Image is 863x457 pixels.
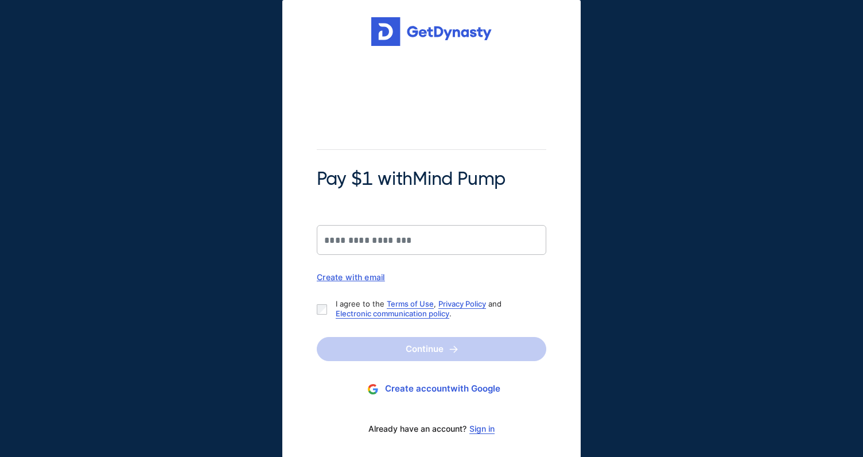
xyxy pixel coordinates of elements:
[469,424,495,433] a: Sign in
[317,378,546,400] button: Create accountwith Google
[336,299,537,319] p: I agree to the , and .
[317,167,546,191] span: Pay $1 with Mind Pump
[371,17,492,46] img: Get started for free with Dynasty Trust Company
[336,309,449,318] a: Electronic communication policy
[317,272,546,282] div: Create with email
[317,417,546,441] div: Already have an account?
[387,299,434,308] a: Terms of Use
[438,299,486,308] a: Privacy Policy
